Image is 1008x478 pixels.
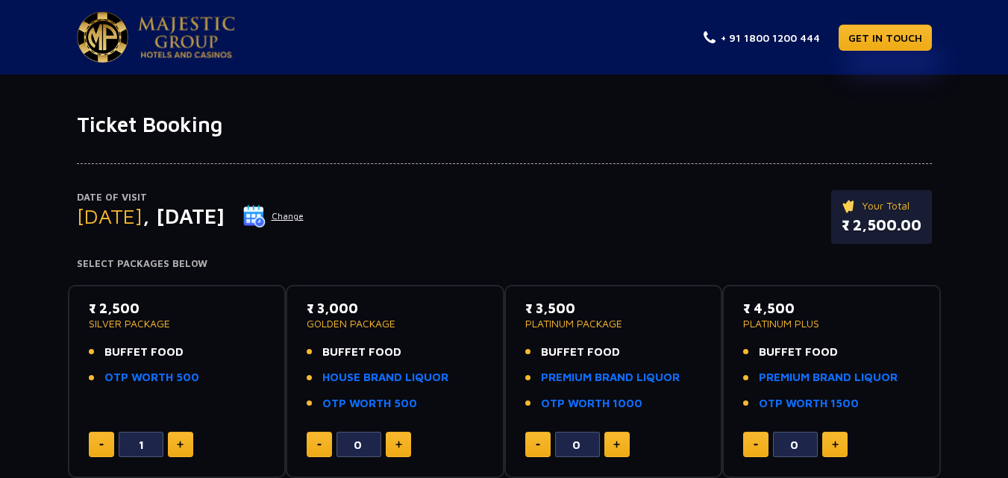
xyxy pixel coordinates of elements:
[541,344,620,361] span: BUFFET FOOD
[743,298,920,318] p: ₹ 4,500
[525,318,702,329] p: PLATINUM PACKAGE
[322,344,401,361] span: BUFFET FOOD
[322,369,448,386] a: HOUSE BRAND LIQUOR
[104,369,199,386] a: OTP WORTH 500
[759,369,898,386] a: PREMIUM BRAND LIQUOR
[143,204,225,228] span: , [DATE]
[842,198,921,214] p: Your Total
[77,112,932,137] h1: Ticket Booking
[395,441,402,448] img: plus
[759,395,859,412] a: OTP WORTH 1500
[754,444,758,446] img: minus
[541,369,680,386] a: PREMIUM BRAND LIQUOR
[743,318,920,329] p: PLATINUM PLUS
[704,30,820,45] a: + 91 1800 1200 444
[177,441,184,448] img: plus
[138,16,235,58] img: Majestic Pride
[77,258,932,270] h4: Select Packages Below
[317,444,322,446] img: minus
[77,190,304,205] p: Date of Visit
[525,298,702,318] p: ₹ 3,500
[89,298,266,318] p: ₹ 2,500
[77,12,128,63] img: Majestic Pride
[842,198,857,214] img: ticket
[104,344,184,361] span: BUFFET FOOD
[307,298,483,318] p: ₹ 3,000
[541,395,642,412] a: OTP WORTH 1000
[842,214,921,236] p: ₹ 2,500.00
[307,318,483,329] p: GOLDEN PACKAGE
[322,395,417,412] a: OTP WORTH 500
[242,204,304,228] button: Change
[536,444,540,446] img: minus
[77,204,143,228] span: [DATE]
[613,441,620,448] img: plus
[99,444,104,446] img: minus
[759,344,838,361] span: BUFFET FOOD
[832,441,839,448] img: plus
[839,25,932,51] a: GET IN TOUCH
[89,318,266,329] p: SILVER PACKAGE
